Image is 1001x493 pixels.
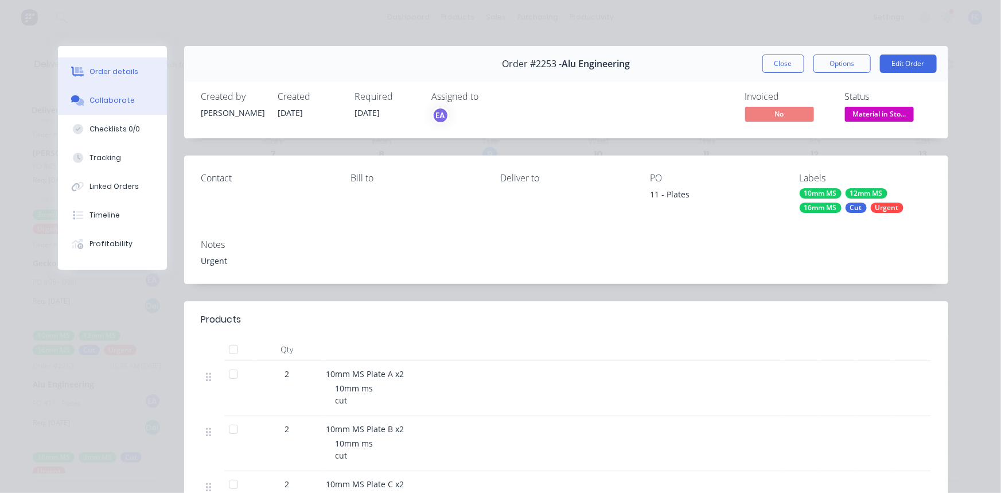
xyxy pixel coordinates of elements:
button: Tracking [58,143,167,172]
span: 2 [285,368,290,380]
button: Linked Orders [58,172,167,201]
span: [DATE] [355,107,380,118]
button: Order details [58,57,167,86]
span: Alu Engineering [562,59,630,69]
div: 11 - Plates [650,188,781,204]
div: PO [650,173,781,184]
button: Timeline [58,201,167,230]
div: Bill to [350,173,482,184]
div: Checklists 0/0 [89,124,140,134]
div: Invoiced [745,91,831,102]
div: Cut [846,203,867,213]
div: Timeline [89,210,120,220]
button: EA [432,107,449,124]
div: Collaborate [89,95,135,106]
span: 10mm ms cut [336,438,373,461]
div: Qty [253,338,322,361]
button: Collaborate [58,86,167,115]
div: Deliver to [500,173,632,184]
span: 10mm MS Plate B x2 [326,424,404,434]
div: Contact [201,173,333,184]
div: Urgent [201,255,931,267]
span: 2 [285,478,290,490]
div: 10mm MS [800,188,842,199]
div: Created by [201,91,264,102]
span: 10mm MS Plate A x2 [326,368,404,379]
button: Close [762,55,804,73]
span: 10mm ms cut [336,383,373,406]
div: 12mm MS [846,188,887,199]
div: Linked Orders [89,181,139,192]
div: Created [278,91,341,102]
div: 16mm MS [800,203,842,213]
div: Required [355,91,418,102]
div: Assigned to [432,91,547,102]
div: Urgent [871,203,903,213]
div: Products [201,313,242,327]
button: Profitability [58,230,167,258]
span: 2 [285,423,290,435]
span: Order #2253 - [502,59,562,69]
div: Profitability [89,239,133,249]
span: 10mm MS Plate C x2 [326,479,404,490]
button: Edit Order [880,55,937,73]
div: Status [845,91,931,102]
button: Material in Sto... [845,107,914,124]
span: No [745,107,814,121]
span: [DATE] [278,107,303,118]
span: Material in Sto... [845,107,914,121]
button: Options [813,55,871,73]
div: [PERSON_NAME] [201,107,264,119]
button: Checklists 0/0 [58,115,167,143]
div: Order details [89,67,138,77]
div: Labels [800,173,931,184]
div: Notes [201,239,931,250]
div: Tracking [89,153,121,163]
